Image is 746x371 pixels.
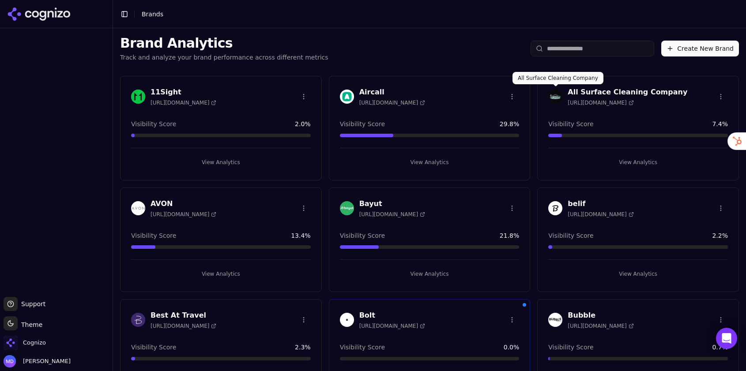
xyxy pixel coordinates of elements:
h3: AVON [151,199,216,209]
img: All Surface Cleaning Company [548,90,562,104]
span: Visibility Score [548,120,593,128]
button: Create New Brand [661,41,739,56]
button: View Analytics [548,155,728,169]
button: View Analytics [548,267,728,281]
div: Open Intercom Messenger [716,328,737,349]
h3: belif [568,199,633,209]
span: Theme [18,321,42,328]
span: Visibility Score [131,231,176,240]
span: 2.3 % [295,343,311,352]
span: 0.7 % [712,343,728,352]
span: 2.2 % [712,231,728,240]
img: belif [548,201,562,215]
span: Visibility Score [131,120,176,128]
span: [URL][DOMAIN_NAME] [359,211,425,218]
span: [URL][DOMAIN_NAME] [151,322,216,330]
h3: Bolt [359,310,425,321]
h1: Brand Analytics [120,35,328,51]
span: 29.8 % [500,120,519,128]
span: Support [18,300,45,308]
span: [URL][DOMAIN_NAME] [568,322,633,330]
span: [URL][DOMAIN_NAME] [151,211,216,218]
span: Visibility Score [340,120,385,128]
img: Melissa Dowd [4,355,16,367]
button: Open user button [4,355,71,367]
img: Aircall [340,90,354,104]
img: Best At Travel [131,313,145,327]
span: 2.0 % [295,120,311,128]
span: Visibility Score [340,231,385,240]
img: 11Sight [131,90,145,104]
button: View Analytics [131,155,311,169]
h3: Bayut [359,199,425,209]
h3: 11Sight [151,87,216,97]
span: [URL][DOMAIN_NAME] [359,99,425,106]
span: [URL][DOMAIN_NAME] [568,99,633,106]
span: [URL][DOMAIN_NAME] [568,211,633,218]
span: 7.4 % [712,120,728,128]
nav: breadcrumb [142,10,163,19]
h3: All Surface Cleaning Company [568,87,687,97]
button: View Analytics [340,155,520,169]
p: All Surface Cleaning Company [518,75,598,82]
span: [URL][DOMAIN_NAME] [151,99,216,106]
span: Visibility Score [131,343,176,352]
span: 0.0 % [504,343,520,352]
span: Visibility Score [340,343,385,352]
img: Cognizo [4,336,18,350]
button: Open organization switcher [4,336,46,350]
button: View Analytics [131,267,311,281]
span: 13.4 % [291,231,310,240]
span: Cognizo [23,339,46,347]
img: Bubble [548,313,562,327]
span: [URL][DOMAIN_NAME] [359,322,425,330]
button: View Analytics [340,267,520,281]
h3: Bubble [568,310,633,321]
img: Bayut [340,201,354,215]
span: [PERSON_NAME] [19,357,71,365]
p: Track and analyze your brand performance across different metrics [120,53,328,62]
h3: Best At Travel [151,310,216,321]
img: Bolt [340,313,354,327]
span: Visibility Score [548,231,593,240]
span: Brands [142,11,163,18]
img: AVON [131,201,145,215]
span: 21.8 % [500,231,519,240]
h3: Aircall [359,87,425,97]
span: Visibility Score [548,343,593,352]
